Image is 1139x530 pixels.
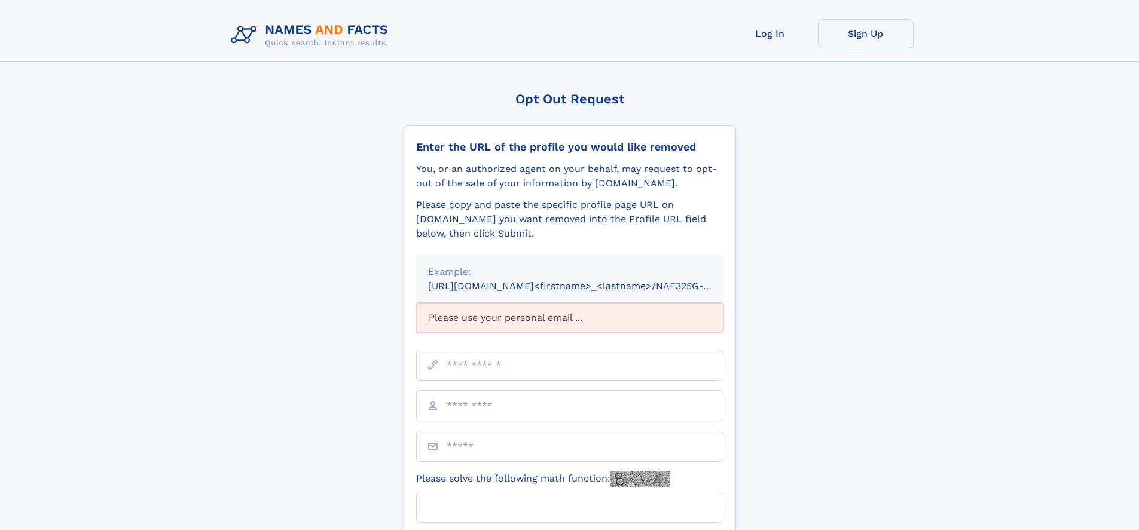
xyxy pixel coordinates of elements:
div: Opt Out Request [404,91,736,106]
img: Logo Names and Facts [226,19,398,51]
div: Please copy and paste the specific profile page URL on [DOMAIN_NAME] you want removed into the Pr... [416,198,723,241]
a: Log In [722,19,818,48]
div: You, or an authorized agent on your behalf, may request to opt-out of the sale of your informatio... [416,162,723,191]
label: Please solve the following math function: [416,471,670,487]
small: [URL][DOMAIN_NAME]<firstname>_<lastname>/NAF325G-xxxxxxxx [428,280,746,292]
a: Sign Up [818,19,914,48]
div: Example: [428,265,712,279]
div: Please use your personal email ... [416,303,723,333]
div: Enter the URL of the profile you would like removed [416,140,723,154]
